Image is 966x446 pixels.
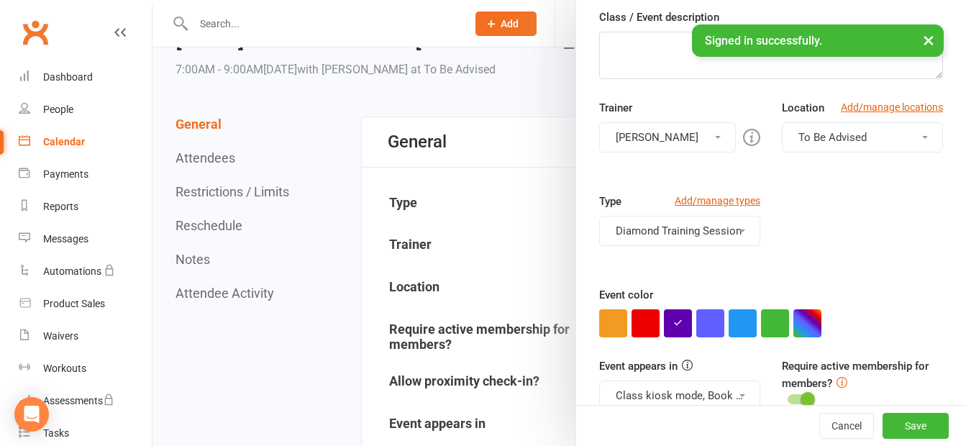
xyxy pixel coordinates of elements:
button: To Be Advised [782,122,943,153]
a: Add/manage types [675,193,760,209]
label: Type [599,193,621,210]
label: Class / Event description [599,9,719,26]
a: People [19,94,152,126]
a: Reports [19,191,152,223]
div: Assessments [43,395,114,406]
span: To Be Advised [798,131,867,144]
button: Diamond Training Session [599,216,760,246]
a: Product Sales [19,288,152,320]
button: Save [883,413,949,439]
a: Workouts [19,352,152,385]
button: Class kiosk mode, Book & Pay, Roll call, Clubworx website calendar and Mobile app [599,381,760,411]
div: Workouts [43,363,86,374]
div: Product Sales [43,298,105,309]
div: Open Intercom Messenger [14,397,49,432]
button: [PERSON_NAME] [599,122,736,153]
label: Event color [599,286,653,304]
div: Calendar [43,136,85,147]
a: Calendar [19,126,152,158]
div: Dashboard [43,71,93,83]
div: Automations [43,265,101,277]
div: Payments [43,168,88,180]
label: Event appears in [599,358,678,375]
div: Tasks [43,427,69,439]
a: Add/manage locations [841,99,943,115]
a: Messages [19,223,152,255]
div: People [43,104,73,115]
a: Automations [19,255,152,288]
a: Dashboard [19,61,152,94]
div: Messages [43,233,88,245]
a: Clubworx [17,14,53,50]
label: Trainer [599,99,632,117]
div: Reports [43,201,78,212]
button: Cancel [819,413,874,439]
div: Waivers [43,330,78,342]
a: Assessments [19,385,152,417]
label: Location [782,99,824,117]
button: × [916,24,942,55]
label: Require active membership for members? [782,360,929,390]
a: Payments [19,158,152,191]
span: Signed in successfully. [705,34,822,47]
a: Waivers [19,320,152,352]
